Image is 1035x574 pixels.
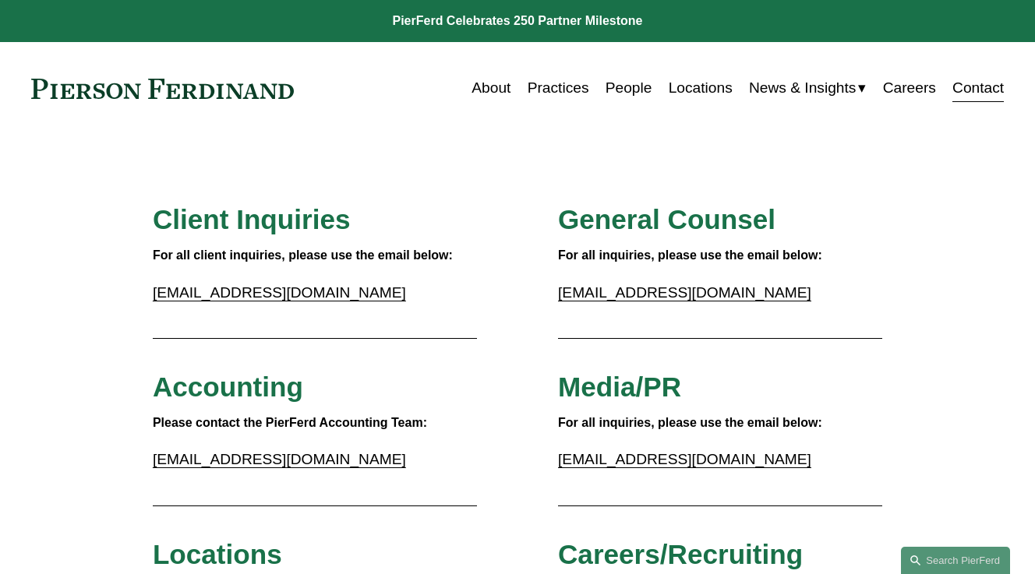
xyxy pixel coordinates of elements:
span: Accounting [153,372,303,402]
a: [EMAIL_ADDRESS][DOMAIN_NAME] [558,451,811,467]
a: folder dropdown [749,73,866,103]
span: Client Inquiries [153,204,351,234]
a: [EMAIL_ADDRESS][DOMAIN_NAME] [558,284,811,301]
span: News & Insights [749,75,856,102]
strong: For all inquiries, please use the email below: [558,416,822,429]
a: Search this site [901,547,1010,574]
a: Contact [952,73,1004,103]
a: About [472,73,510,103]
span: Media/PR [558,372,681,402]
span: General Counsel [558,204,775,234]
a: People [606,73,652,103]
a: [EMAIL_ADDRESS][DOMAIN_NAME] [153,451,406,467]
a: Practices [528,73,589,103]
strong: For all client inquiries, please use the email below: [153,248,453,262]
strong: Please contact the PierFerd Accounting Team: [153,416,427,429]
a: Careers [883,73,936,103]
a: [EMAIL_ADDRESS][DOMAIN_NAME] [153,284,406,301]
span: Locations [153,539,282,569]
a: Locations [669,73,733,103]
strong: For all inquiries, please use the email below: [558,248,822,262]
span: Careers/Recruiting [558,539,803,569]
